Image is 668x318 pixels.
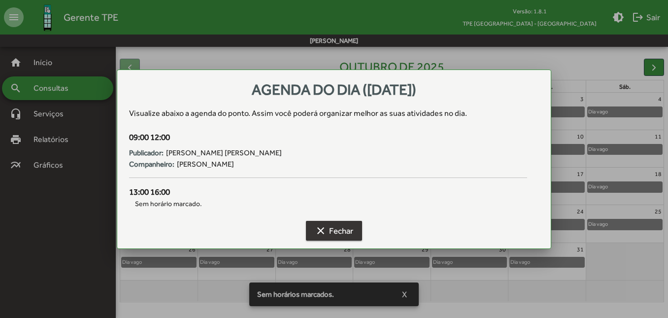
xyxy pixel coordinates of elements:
strong: Companheiro: [129,159,174,170]
div: 13:00 16:00 [129,186,527,199]
div: Visualize abaixo a agenda do ponto . Assim você poderá organizar melhor as suas atividades no dia. [129,107,538,119]
span: Agenda do dia ([DATE]) [252,81,416,98]
span: Sem horário marcado. [129,199,527,209]
strong: Publicador: [129,147,164,159]
button: Fechar [306,221,362,241]
mat-icon: clear [315,225,327,237]
div: 09:00 12:00 [129,131,527,144]
span: Fechar [315,222,353,240]
span: [PERSON_NAME] [PERSON_NAME] [166,147,282,159]
span: [PERSON_NAME] [177,159,234,170]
